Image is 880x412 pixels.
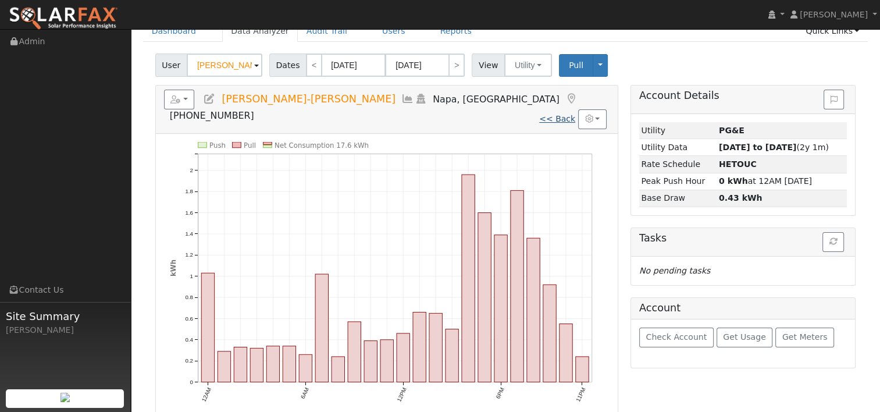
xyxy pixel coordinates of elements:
strong: N [719,159,757,169]
rect: onclick="" [332,357,344,382]
a: > [448,54,465,77]
text: 6AM [300,386,310,400]
h5: Account [639,302,681,314]
text: 0 [190,379,193,385]
button: Issue History [824,90,844,109]
text: 1.8 [185,188,193,194]
rect: onclick="" [494,235,507,382]
span: Napa, [GEOGRAPHIC_DATA] [433,94,560,105]
span: Check Account [646,332,707,342]
h5: Tasks [639,232,847,244]
input: Select a User [187,54,262,77]
button: Get Usage [717,328,773,347]
a: Audit Trail [298,20,356,42]
a: < [306,54,322,77]
span: [PERSON_NAME]-[PERSON_NAME] [222,93,396,105]
text: kWh [169,260,177,276]
rect: onclick="" [348,322,361,382]
rect: onclick="" [478,212,491,382]
text: 0.4 [185,336,193,343]
strong: 0.43 kWh [719,193,763,203]
button: Get Meters [775,328,834,347]
td: Utility [639,122,717,139]
rect: onclick="" [576,357,589,382]
text: Push [209,141,226,150]
span: Site Summary [6,308,124,324]
text: 1.4 [185,230,193,237]
a: Quick Links [797,20,868,42]
a: Dashboard [143,20,205,42]
rect: onclick="" [462,175,475,382]
text: 11PM [575,386,587,403]
rect: onclick="" [560,324,572,382]
a: Reports [432,20,480,42]
rect: onclick="" [250,349,263,382]
td: Rate Schedule [639,156,717,173]
rect: onclick="" [283,346,295,382]
rect: onclick="" [364,341,377,382]
rect: onclick="" [446,329,458,382]
img: SolarFax [9,6,118,31]
rect: onclick="" [266,346,279,382]
a: Login As (last Never) [414,93,427,105]
strong: ID: 17128904, authorized: 08/01/25 [719,126,744,135]
rect: onclick="" [315,274,328,382]
rect: onclick="" [201,273,214,382]
img: retrieve [60,393,70,402]
button: Check Account [639,328,714,347]
rect: onclick="" [218,351,230,382]
text: 12PM [396,386,408,403]
td: Peak Push Hour [639,173,717,190]
rect: onclick="" [429,313,442,382]
button: Refresh [822,232,844,252]
a: Data Analyzer [222,20,298,42]
text: 1 [190,273,193,279]
span: Pull [569,61,583,70]
span: Dates [269,54,307,77]
td: Base Draw [639,190,717,207]
button: Pull [559,54,593,77]
text: 2 [190,167,193,173]
span: [PHONE_NUMBER] [170,110,254,121]
span: View [472,54,505,77]
text: 1.6 [185,209,193,216]
a: Edit User (34712) [203,93,216,105]
text: 12AM [200,386,212,403]
button: Utility [504,54,552,77]
rect: onclick="" [299,354,312,382]
span: Get Meters [782,332,828,342]
rect: onclick="" [234,347,247,382]
span: (2y 1m) [719,143,829,152]
span: [PERSON_NAME] [800,10,868,19]
a: << Back [539,114,575,123]
strong: [DATE] to [DATE] [719,143,796,152]
text: 6PM [495,386,505,400]
rect: onclick="" [380,340,393,382]
text: 0.2 [185,357,193,364]
a: Map [565,93,578,105]
a: Multi-Series Graph [401,93,414,105]
td: Utility Data [639,139,717,156]
td: at 12AM [DATE] [717,173,847,190]
h5: Account Details [639,90,847,102]
text: 0.6 [185,315,193,322]
div: [PERSON_NAME] [6,324,124,336]
i: No pending tasks [639,266,710,275]
span: User [155,54,187,77]
text: 1.2 [185,251,193,258]
rect: onclick="" [543,285,556,382]
rect: onclick="" [413,312,426,382]
strong: 0 kWh [719,176,748,186]
a: Users [373,20,414,42]
text: 0.8 [185,294,193,300]
rect: onclick="" [511,190,523,382]
text: Net Consumption 17.6 kWh [275,141,369,150]
text: Pull [244,141,256,150]
rect: onclick="" [397,333,409,382]
rect: onclick="" [527,238,540,382]
span: Get Usage [723,332,765,342]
